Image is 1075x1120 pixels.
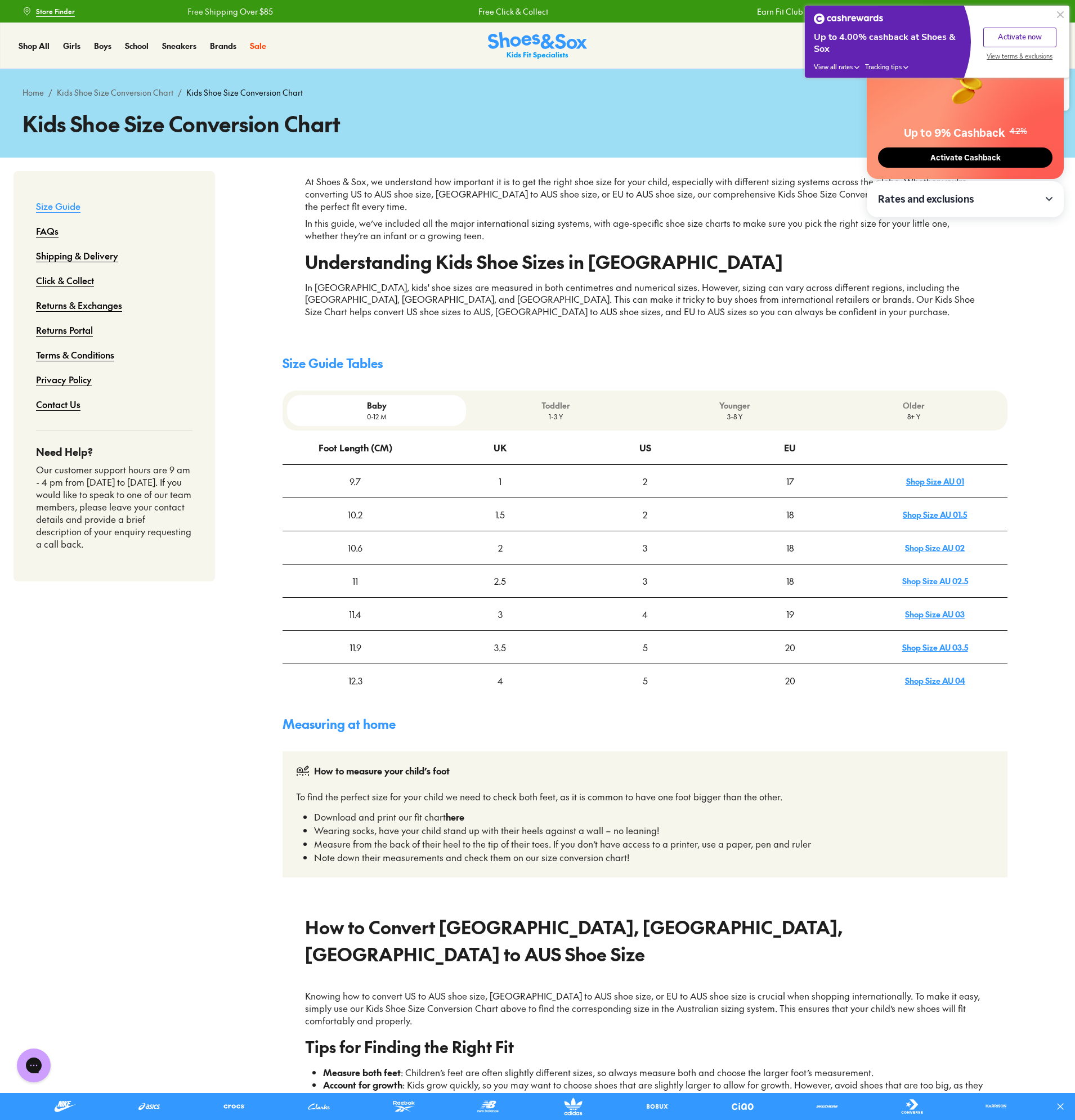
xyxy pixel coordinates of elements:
h4: Size Guide Tables [283,354,1007,373]
div: / / [23,87,1052,98]
button: Activate now [983,28,1056,47]
a: Shop All [19,40,50,52]
li: Measure from the back of their heel to the tip of their toes. If you don’t have access to a print... [314,837,994,850]
a: here [446,810,464,823]
div: 5 [573,665,717,696]
div: 2 [573,499,717,530]
a: Free Click & Collect [475,6,545,17]
div: 11 [283,565,427,597]
div: 4 [573,598,717,630]
p: 8+ Y [828,411,998,422]
strong: Measure both feet [323,1066,401,1078]
h4: Need Help? [36,444,192,459]
div: Up to 4.00% cashback at Shoes & Sox [814,32,962,55]
h2: How to Convert [GEOGRAPHIC_DATA], [GEOGRAPHIC_DATA], [GEOGRAPHIC_DATA] to AUS Shoe Size [305,913,985,967]
div: How to measure your child’s foot [314,765,450,778]
h1: Kids Shoe Size Conversion Chart [23,107,1052,140]
a: Shop Size AU 03 [905,608,965,620]
a: Sale [250,40,266,52]
div: 5 [573,631,717,663]
p: Our customer support hours are 9 am - 4 pm from [DATE] to [DATE]. If you would like to speak to o... [36,464,192,550]
p: Younger [650,400,819,411]
a: Shop Size AU 03.5 [902,642,968,653]
span: View terms & exclusions [987,52,1052,61]
div: 18 [718,565,862,597]
p: Baby [292,400,462,411]
div: UK [494,432,507,463]
a: Privacy Policy [36,367,92,392]
div: 2.5 [428,565,572,597]
a: Terms & Conditions [36,342,114,367]
a: Shipping & Delivery [36,243,118,268]
a: Contact Us [36,392,80,416]
div: 11.9 [283,631,427,663]
a: FAQs [36,218,59,243]
img: SNS_Logo_Responsive.svg [488,32,587,60]
a: Free Shipping Over $85 [183,6,269,17]
div: 3 [573,565,717,597]
div: 3 [573,532,717,563]
div: 2 [573,465,717,497]
div: 9.7 [283,465,427,497]
a: Sneakers [162,40,196,52]
a: Book a FREE Expert Fitting [956,1,1052,21]
div: Foot Length (CM) [319,432,392,463]
strong: Account for growth [323,1078,402,1091]
a: Click & Collect [36,268,94,293]
li: : Kids grow quickly, so you may want to choose shoes that are slightly larger to allow for growth... [323,1079,985,1104]
a: Earn Fit Club Rewards [754,6,832,17]
div: 20 [718,665,862,696]
a: Home [23,87,44,98]
div: 12.3 [283,665,427,696]
div: 3.5 [428,631,572,663]
a: Kids Shoe Size Conversion Chart [57,87,173,98]
li: : Children’s feet are often slightly different sizes, so always measure both and choose the large... [323,1067,985,1079]
img: Cashrewards white logo [814,14,883,24]
a: Size Guide [36,194,80,218]
div: 1 [428,465,572,497]
div: 17 [718,465,862,497]
a: Brands [210,40,236,52]
div: 18 [718,532,862,563]
div: 11.4 [283,598,427,630]
div: 1.5 [428,499,572,530]
h4: Measuring at home [283,715,1007,733]
div: 19 [718,598,862,630]
a: Boys [94,40,111,52]
div: 2 [428,532,572,563]
div: 18 [718,499,862,530]
div: US [639,432,651,463]
div: 3 [428,598,572,630]
li: Wearing socks, have your child stand up with their heels against a wall – no leaning! [314,823,994,837]
a: Store Finder [23,1,75,21]
p: To find the perfect size for your child we need to check both feet, as it is common to have one f... [296,787,994,805]
a: Returns Portal [36,317,93,342]
a: Shop Size AU 04 [905,675,965,686]
p: Knowing how to convert US to AUS shoe size, [GEOGRAPHIC_DATA] to AUS shoe size, or EU to AUS shoe... [305,990,985,1027]
p: 0-12 M [292,411,462,422]
iframe: Gorgias live chat messenger [11,1045,56,1086]
p: In this guide, we’ve included all the major international sizing systems, with age-specific shoe ... [305,217,985,242]
h3: Tips for Finding the Right Fit [305,1041,985,1053]
div: EU [784,432,796,463]
a: Girls [63,40,80,52]
a: Shop Size AU 01 [906,476,964,487]
p: 3-8 Y [650,411,819,422]
span: View all rates [814,63,853,71]
span: Store Finder [36,6,75,16]
p: At Shoes & Sox, we understand how important it is to get the right shoe size for your child, espe... [305,176,985,213]
span: Tracking tips [865,63,902,71]
a: Shoes & Sox [488,32,587,60]
a: School [125,40,149,52]
div: 10.6 [283,532,427,563]
li: Download and print our fit chart [314,810,994,823]
li: Note down their measurements and check them on our size conversion chart! [314,850,994,864]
